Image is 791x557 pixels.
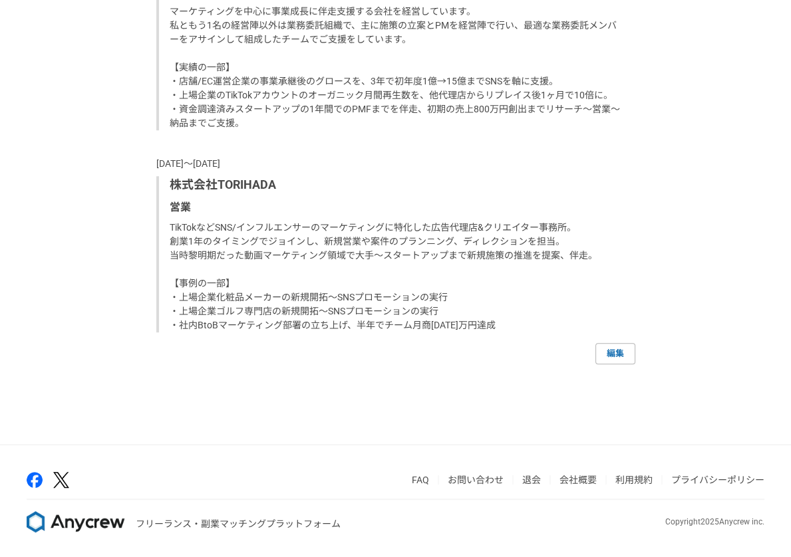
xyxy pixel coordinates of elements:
[665,516,764,528] p: Copyright 2025 Anycrew inc.
[671,475,764,485] a: プライバシーポリシー
[615,475,653,485] a: 利用規約
[522,475,541,485] a: 退会
[53,472,69,489] img: x-391a3a86.png
[448,475,504,485] a: お問い合わせ
[170,199,625,215] p: 営業
[559,475,597,485] a: 会社概要
[412,475,429,485] a: FAQ
[156,157,635,171] p: [DATE]〜[DATE]
[136,517,341,531] p: フリーランス・副業マッチングプラットフォーム
[595,343,635,364] a: 編集
[27,472,43,488] img: facebook-2adfd474.png
[170,5,625,130] p: マーケティングを中心に事業成長に伴走支援する会社を経営しています。 私ともう1名の経営陣以外は業務委託組織で、主に施策の立案とPMを経営陣で行い、最適な業務委託メンバーをアサインして組成したチー...
[170,176,625,194] p: 株式会社TORIHADA
[27,511,125,532] img: 8DqYSo04kwAAAAASUVORK5CYII=
[170,221,625,332] p: TikTokなどSNS/インフルエンサーのマーケティングに特化した広告代理店&クリエイター事務所。 創業1年のタイミングでジョインし、新規営業や案件のプランニング、ディレクションを担当。 当時黎...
